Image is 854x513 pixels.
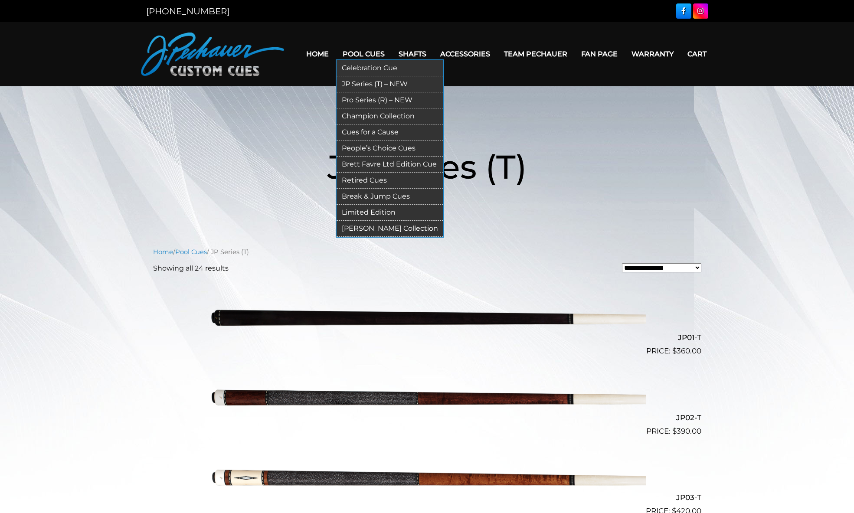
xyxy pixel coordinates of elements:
[153,248,173,256] a: Home
[337,173,443,189] a: Retired Cues
[672,346,701,355] bdi: 360.00
[497,43,574,65] a: Team Pechauer
[672,427,701,435] bdi: 390.00
[327,147,527,187] span: JP Series (T)
[433,43,497,65] a: Accessories
[153,490,701,506] h2: JP03-T
[622,263,701,272] select: Shop order
[153,330,701,346] h2: JP01-T
[175,248,207,256] a: Pool Cues
[141,33,284,76] img: Pechauer Custom Cues
[337,141,443,157] a: People’s Choice Cues
[208,281,646,353] img: JP01-T
[337,108,443,124] a: Champion Collection
[153,409,701,425] h2: JP02-T
[337,60,443,76] a: Celebration Cue
[337,157,443,173] a: Brett Favre Ltd Edition Cue
[153,281,701,357] a: JP01-T $360.00
[337,124,443,141] a: Cues for a Cause
[337,189,443,205] a: Break & Jump Cues
[672,346,677,355] span: $
[153,360,701,437] a: JP02-T $390.00
[299,43,336,65] a: Home
[208,360,646,433] img: JP02-T
[337,92,443,108] a: Pro Series (R) – NEW
[392,43,433,65] a: Shafts
[625,43,681,65] a: Warranty
[337,205,443,221] a: Limited Edition
[337,221,443,237] a: [PERSON_NAME] Collection
[336,43,392,65] a: Pool Cues
[681,43,713,65] a: Cart
[153,247,701,257] nav: Breadcrumb
[672,427,677,435] span: $
[337,76,443,92] a: JP Series (T) – NEW
[146,6,229,16] a: [PHONE_NUMBER]
[153,263,229,274] p: Showing all 24 results
[574,43,625,65] a: Fan Page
